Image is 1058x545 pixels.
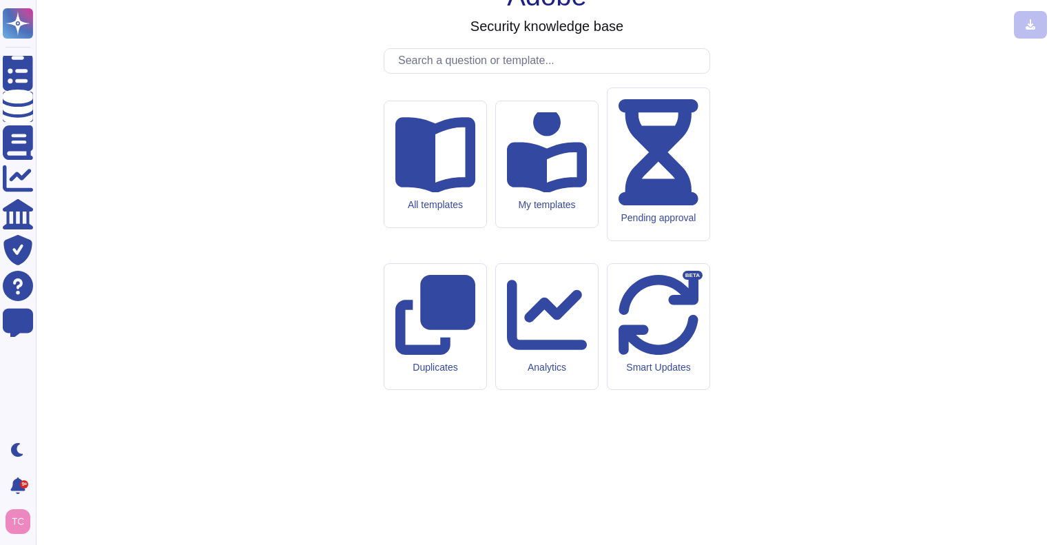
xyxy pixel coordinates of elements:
[507,199,587,211] div: My templates
[470,18,623,34] h3: Security knowledge base
[395,362,475,373] div: Duplicates
[619,362,698,373] div: Smart Updates
[391,49,709,73] input: Search a question or template...
[3,506,40,537] button: user
[683,271,703,280] div: BETA
[6,509,30,534] img: user
[395,199,475,211] div: All templates
[619,212,698,224] div: Pending approval
[20,480,28,489] div: 9+
[507,362,587,373] div: Analytics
